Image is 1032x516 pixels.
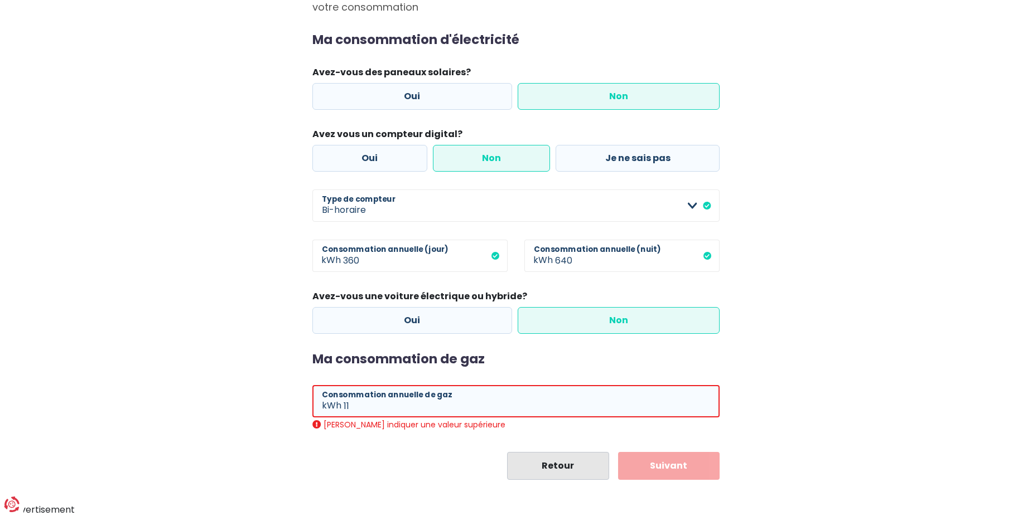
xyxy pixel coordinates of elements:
label: Non [433,145,551,172]
h2: Ma consommation de gaz [312,352,720,367]
span: kWh [312,240,343,272]
button: Suivant [618,452,720,480]
label: Oui [312,307,512,334]
legend: Avez-vous des paneaux solaires? [312,66,720,83]
h2: Ma consommation d'électricité [312,32,720,48]
label: Oui [312,83,512,110]
label: Non [518,307,720,334]
label: Oui [312,145,427,172]
div: [PERSON_NAME] indiquer une valeur supérieure [312,420,720,430]
span: kWh [524,240,555,272]
button: Retour [507,452,609,480]
span: kWh [312,385,344,417]
label: Non [518,83,720,110]
legend: Avez-vous une voiture électrique ou hybride? [312,290,720,307]
legend: Avez vous un compteur digital? [312,128,720,145]
label: Je ne sais pas [556,145,720,172]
